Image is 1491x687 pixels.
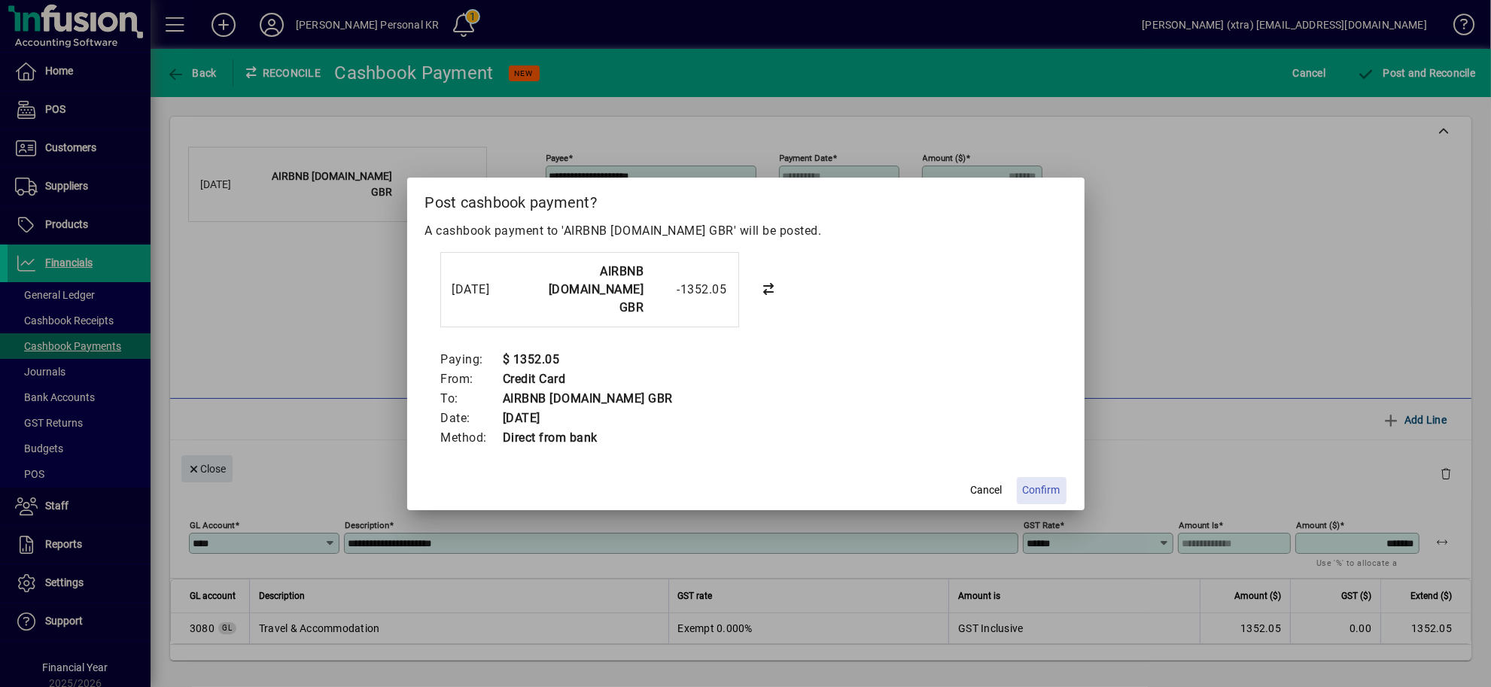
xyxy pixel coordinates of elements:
[1017,477,1067,504] button: Confirm
[440,409,503,428] td: Date:
[652,281,727,299] div: -1352.05
[452,281,513,299] div: [DATE]
[440,389,503,409] td: To:
[502,389,673,409] td: AIRBNB [DOMAIN_NAME] GBR
[407,178,1085,221] h2: Post cashbook payment?
[502,409,673,428] td: [DATE]
[971,482,1003,498] span: Cancel
[963,477,1011,504] button: Cancel
[440,369,503,389] td: From:
[502,369,673,389] td: Credit Card
[1023,482,1060,498] span: Confirm
[440,428,503,448] td: Method:
[549,264,644,315] strong: AIRBNB [DOMAIN_NAME] GBR
[502,428,673,448] td: Direct from bank
[440,350,503,369] td: Paying:
[502,350,673,369] td: $ 1352.05
[425,222,1067,240] p: A cashbook payment to 'AIRBNB [DOMAIN_NAME] GBR' will be posted.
